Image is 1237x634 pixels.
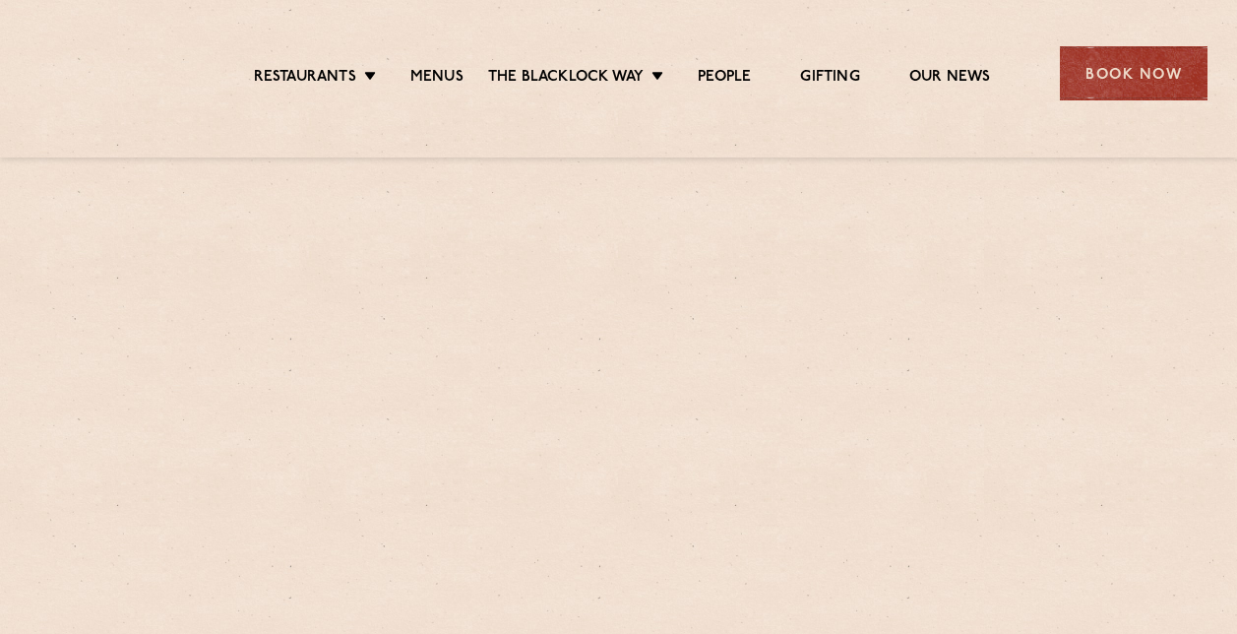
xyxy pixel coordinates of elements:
a: Our News [909,68,991,90]
a: Menus [410,68,464,90]
div: Book Now [1060,46,1207,100]
a: The Blacklock Way [488,68,644,90]
a: Gifting [800,68,859,90]
a: People [698,68,751,90]
img: svg%3E [30,19,194,128]
a: Restaurants [254,68,356,90]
